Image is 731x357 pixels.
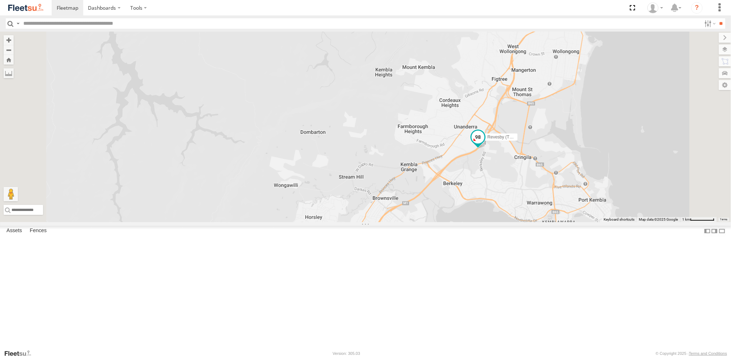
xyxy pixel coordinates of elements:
button: Drag Pegman onto the map to open Street View [4,187,18,201]
button: Zoom Home [4,55,14,65]
label: Search Query [15,18,21,29]
button: Zoom out [4,45,14,55]
label: Dock Summary Table to the Left [704,226,711,236]
label: Assets [3,226,25,236]
a: Visit our Website [4,350,37,357]
i: ? [691,2,703,14]
button: Zoom in [4,35,14,45]
button: Map Scale: 1 km per 64 pixels [680,217,717,222]
div: Adrian Singleton [645,3,666,13]
button: Keyboard shortcuts [604,217,634,222]
label: Measure [4,68,14,78]
label: Search Filter Options [702,18,717,29]
label: Fences [26,226,50,236]
img: fleetsu-logo-horizontal.svg [7,3,44,13]
a: Terms and Conditions [689,351,727,356]
label: Dock Summary Table to the Right [711,226,718,236]
label: Map Settings [719,80,731,90]
div: © Copyright 2025 - [656,351,727,356]
label: Hide Summary Table [718,226,726,236]
span: 1 km [682,217,690,221]
div: Version: 305.03 [333,351,360,356]
span: Map data ©2025 Google [639,217,678,221]
span: Revesby (T07 - [PERSON_NAME]) [487,135,555,140]
a: Terms [720,218,728,221]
